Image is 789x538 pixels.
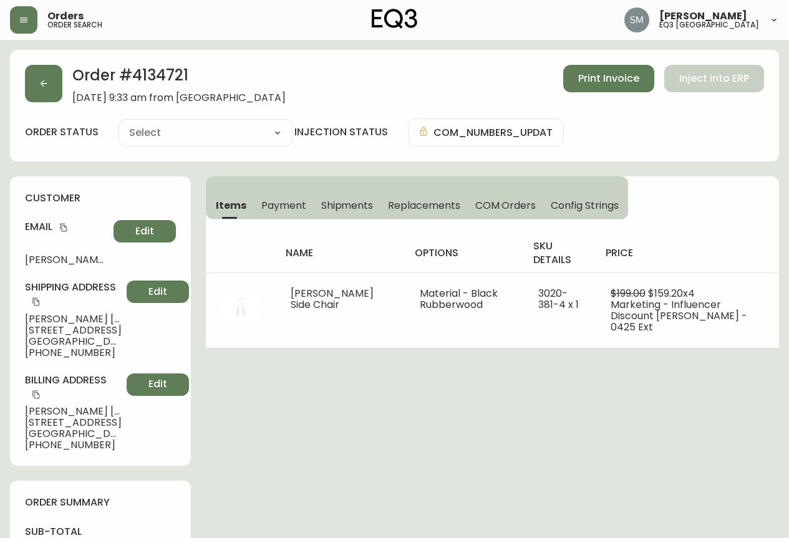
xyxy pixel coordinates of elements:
[25,220,109,234] h4: Email
[72,92,286,103] span: [DATE] 9:33 am from [GEOGRAPHIC_DATA]
[659,11,747,21] span: [PERSON_NAME]
[25,347,122,358] span: [PHONE_NUMBER]
[25,125,99,139] label: order status
[551,199,618,212] span: Config Strings
[25,373,122,401] h4: Billing Address
[25,281,122,309] h4: Shipping Address
[25,417,122,428] span: [STREET_ADDRESS]
[611,286,646,300] span: $199.00
[415,246,513,260] h4: options
[25,428,122,440] span: [GEOGRAPHIC_DATA] , ON , K1Y 3N7 , CA
[25,254,109,266] span: [PERSON_NAME][EMAIL_ADDRESS][PERSON_NAME][DOMAIN_NAME]
[475,199,536,212] span: COM Orders
[25,191,176,205] h4: customer
[563,65,654,92] button: Print Invoice
[127,373,189,396] button: Edit
[294,125,388,139] h4: injection status
[25,325,122,336] span: [STREET_ADDRESS]
[291,286,374,312] span: [PERSON_NAME] Side Chair
[30,295,42,308] button: copy
[321,199,374,212] span: Shipments
[624,7,649,32] img: 7f81727b932dc0839a87bd35cb6414d8
[25,406,122,417] span: [PERSON_NAME] [PERSON_NAME]
[25,336,122,347] span: [GEOGRAPHIC_DATA] , ON , K1Y 3N7 , CA
[127,281,189,303] button: Edit
[216,199,246,212] span: Items
[533,239,586,267] h4: sku details
[47,11,84,21] span: Orders
[148,377,167,391] span: Edit
[286,246,395,260] h4: name
[72,65,286,92] h2: Order # 4134721
[538,286,579,312] span: 3020-381-4 x 1
[388,199,460,212] span: Replacements
[372,9,418,29] img: logo
[261,199,306,212] span: Payment
[578,72,639,85] span: Print Invoice
[606,246,767,260] h4: price
[30,388,42,401] button: copy
[611,297,747,334] span: Marketing - Influencer Discount [PERSON_NAME] - 0425 Ext
[57,221,70,234] button: copy
[135,224,154,238] span: Edit
[648,286,695,300] span: $159.20 x 4
[420,288,508,310] li: Material - Black Rubberwood
[25,314,122,325] span: [PERSON_NAME] [PERSON_NAME]
[25,496,176,509] h4: order summary
[25,440,122,451] span: [PHONE_NUMBER]
[221,288,261,328] img: 3020-381-MC-400-1-ckdqlvqg50mh50134tq5qofyz.jpg
[148,285,167,299] span: Edit
[114,220,176,243] button: Edit
[47,21,102,29] h5: order search
[659,21,759,29] h5: eq3 [GEOGRAPHIC_DATA]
